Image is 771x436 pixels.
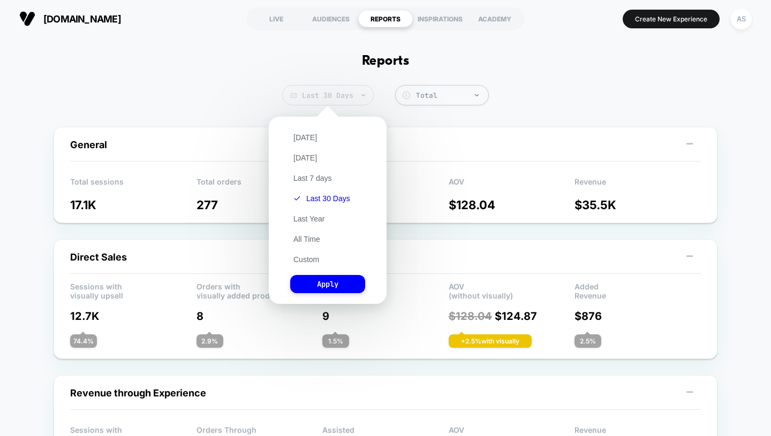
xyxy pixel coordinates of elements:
button: AS [728,8,755,30]
div: LIVE [249,10,304,27]
span: [DOMAIN_NAME] [43,13,121,25]
p: 12.7K [70,310,196,323]
p: Total sessions [70,177,196,193]
p: 9 [322,310,449,323]
p: Revenue [575,177,701,193]
div: REPORTS [358,10,413,27]
tspan: $ [405,93,407,98]
p: Orders with visually added products [196,282,323,298]
span: General [70,139,107,150]
span: Last 30 Days [282,85,374,105]
p: 17.1K [70,198,196,212]
img: calendar [291,93,297,98]
span: $ 128.04 [449,310,492,323]
button: Last Year [290,214,328,224]
p: $ 876 [575,310,701,323]
p: 277 [196,198,323,212]
div: INSPIRATIONS [413,10,467,27]
p: Added Revenue [575,282,701,298]
button: Custom [290,255,322,264]
div: AUDIENCES [304,10,358,27]
div: 2.5 % [575,334,601,348]
button: [DATE] [290,153,320,163]
img: end [361,94,365,96]
div: AS [731,9,752,29]
p: $ 35.5K [575,198,701,212]
div: Total [416,91,483,100]
div: 74.4 % [70,334,97,348]
div: 2.9 % [196,334,223,348]
p: $ 128.04 [449,198,575,212]
button: [DOMAIN_NAME] [16,10,124,27]
p: AOV (without visually) [449,282,575,298]
p: Sessions with visually upsell [70,282,196,298]
span: Revenue through Experience [70,387,206,399]
div: 1.5 % [322,334,349,348]
img: end [475,94,479,96]
p: Total orders [196,177,323,193]
h1: Reports [362,53,409,69]
button: Create New Experience [623,10,720,28]
button: Apply [290,275,365,293]
button: Last 7 days [290,173,335,183]
div: ACADEMY [467,10,522,27]
p: 8 [196,310,323,323]
span: Direct Sales [70,251,127,263]
button: [DATE] [290,133,320,142]
button: All Time [290,234,323,244]
img: Visually logo [19,11,35,27]
button: Last 30 Days [290,194,353,203]
div: + 2.5 % with visually [449,334,532,348]
p: AOV [449,177,575,193]
p: $ 124.87 [449,310,575,323]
